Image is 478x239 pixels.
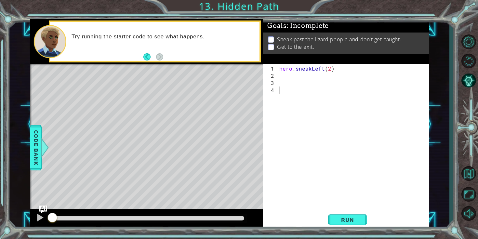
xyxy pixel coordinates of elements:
[459,205,478,222] button: Mute
[328,212,367,228] button: Shift+Enter: Run current code.
[459,52,478,70] button: Restart Level
[277,36,401,43] p: Sneak past the lizard people and don't get caught.
[277,43,314,50] p: Get to the exit.
[33,212,46,225] button: ⌘ + P: Pause
[31,128,41,167] span: Code Bank
[287,22,329,30] span: : Incomplete
[72,33,255,40] p: Try running the starter code to see what happens.
[335,217,360,223] span: Run
[156,53,163,60] button: Next
[459,164,478,183] button: Back to Map
[264,79,276,86] div: 3
[459,163,478,184] a: Back to Map
[459,185,478,203] button: Maximize Browser
[264,65,276,72] div: 1
[264,72,276,79] div: 2
[459,72,478,89] button: AI Hint
[39,206,47,213] button: Ask AI
[264,86,276,94] div: 4
[459,33,478,51] button: Level Options
[267,22,329,30] span: Goals
[143,53,156,60] button: Back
